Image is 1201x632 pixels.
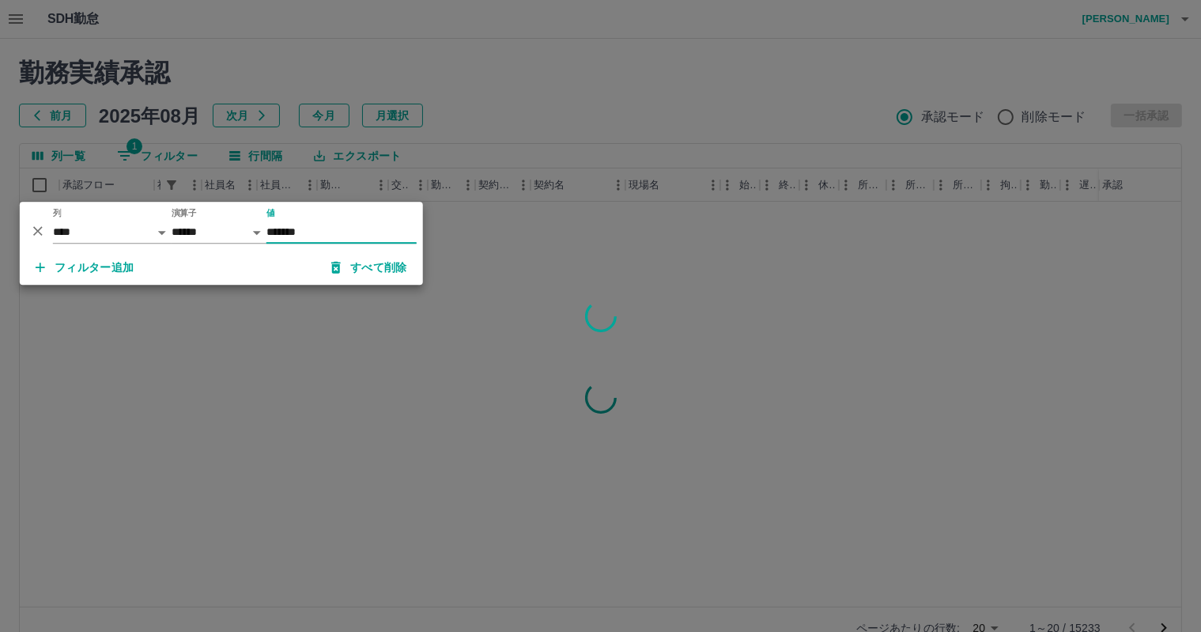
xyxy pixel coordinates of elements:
[172,207,197,219] label: 演算子
[319,253,420,282] button: すべて削除
[53,207,62,219] label: 列
[266,207,275,219] label: 値
[23,253,147,282] button: フィルター追加
[26,219,50,243] button: 削除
